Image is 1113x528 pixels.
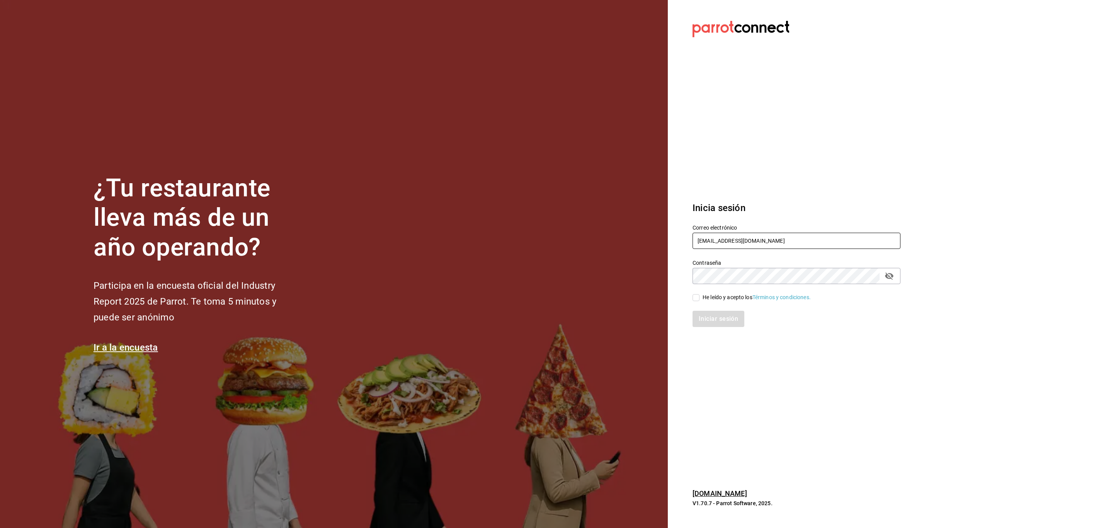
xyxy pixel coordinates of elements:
[94,342,158,353] a: Ir a la encuesta
[703,293,811,301] div: He leído y acepto los
[693,260,900,265] label: Contraseña
[693,225,900,230] label: Correo electrónico
[883,269,896,283] button: passwordField
[693,233,900,249] input: Ingresa tu correo electrónico
[94,174,302,262] h1: ¿Tu restaurante lleva más de un año operando?
[94,278,302,325] h2: Participa en la encuesta oficial del Industry Report 2025 de Parrot. Te toma 5 minutos y puede se...
[693,499,900,507] p: V1.70.7 - Parrot Software, 2025.
[693,201,900,215] h3: Inicia sesión
[752,294,811,300] a: Términos y condiciones.
[693,489,747,497] a: [DOMAIN_NAME]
